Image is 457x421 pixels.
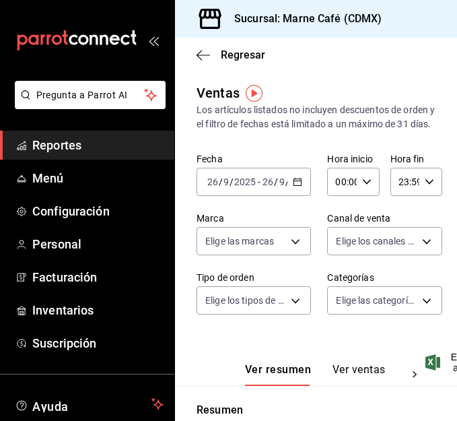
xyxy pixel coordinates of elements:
[274,176,278,187] span: /
[230,176,234,187] span: /
[197,214,311,223] label: Marca
[327,214,442,223] label: Canal de venta
[262,176,274,187] input: --
[32,301,164,319] span: Inventarios
[197,273,311,282] label: Tipo de orden
[32,169,164,187] span: Menú
[205,294,286,307] span: Elige los tipos de orden
[234,176,256,187] input: ----
[221,48,265,61] span: Regresar
[327,273,442,282] label: Categorías
[258,176,260,187] span: -
[245,363,311,386] button: Ver resumen
[336,234,417,248] span: Elige los canales de venta
[197,48,265,61] button: Regresar
[15,81,166,109] button: Pregunta a Parrot AI
[32,202,164,220] span: Configuración
[32,136,164,154] span: Reportes
[285,176,289,187] span: /
[9,98,166,112] a: Pregunta a Parrot AI
[327,154,379,164] label: Hora inicio
[390,154,442,164] label: Hora fin
[336,294,417,307] span: Elige las categorías
[197,103,435,131] div: Los artículos listados no incluyen descuentos de orden y el filtro de fechas está limitado a un m...
[332,363,386,386] button: Ver ventas
[36,88,145,102] span: Pregunta a Parrot AI
[32,334,164,352] span: Suscripción
[148,35,159,46] button: open_drawer_menu
[207,176,219,187] input: --
[197,402,435,418] p: Resumen
[245,363,401,386] div: navigation tabs
[32,396,146,412] span: Ayuda
[32,268,164,286] span: Facturación
[246,85,262,102] img: Tooltip marker
[279,176,285,187] input: --
[32,235,164,253] span: Personal
[223,11,382,27] h3: Sucursal: Marne Café (CDMX)
[197,154,311,164] label: Fecha
[223,176,230,187] input: --
[219,176,223,187] span: /
[205,234,274,248] span: Elige las marcas
[197,83,240,103] div: Ventas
